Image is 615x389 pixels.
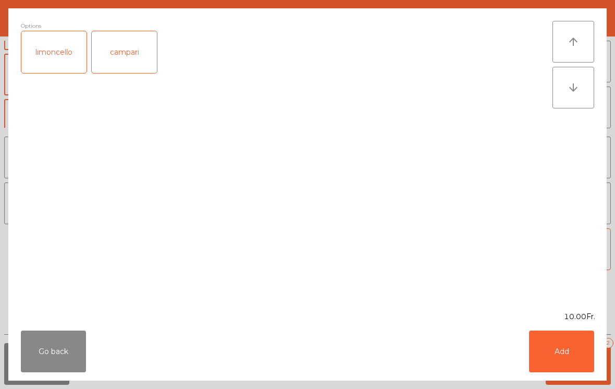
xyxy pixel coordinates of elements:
i: arrow_downward [567,81,580,94]
button: arrow_downward [552,67,594,108]
span: Options [21,21,41,31]
button: Add [529,331,594,372]
i: arrow_upward [567,35,580,48]
button: arrow_upward [552,21,594,63]
div: 10.00Fr. [8,311,607,322]
div: limoncello [21,31,87,73]
div: campari [92,31,157,73]
button: Go back [21,331,86,372]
